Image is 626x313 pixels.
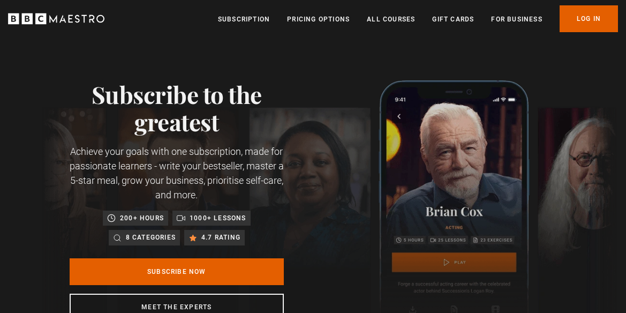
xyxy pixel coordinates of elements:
a: For business [491,14,542,25]
p: 200+ hours [120,213,164,223]
h1: Subscribe to the greatest [70,80,284,136]
p: 8 categories [126,232,176,243]
p: 1000+ lessons [190,213,246,223]
a: Subscription [218,14,270,25]
svg: BBC Maestro [8,11,104,27]
nav: Primary [218,5,618,32]
p: 4.7 rating [201,232,240,243]
p: Achieve your goals with one subscription, made for passionate learners - write your bestseller, m... [70,144,284,202]
a: Subscribe Now [70,258,284,285]
a: All Courses [367,14,415,25]
a: Gift Cards [432,14,474,25]
a: Log In [560,5,618,32]
a: Pricing Options [287,14,350,25]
